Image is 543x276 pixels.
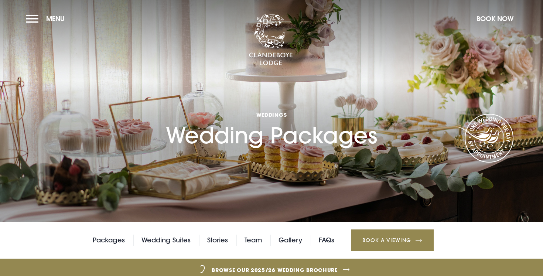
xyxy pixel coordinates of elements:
[46,14,65,23] span: Menu
[166,77,377,149] h1: Wedding Packages
[26,11,68,27] button: Menu
[249,14,293,66] img: Clandeboye Lodge
[207,235,228,246] a: Stories
[473,11,517,27] button: Book Now
[245,235,262,246] a: Team
[166,111,377,118] span: Weddings
[279,235,302,246] a: Gallery
[141,235,191,246] a: Wedding Suites
[351,229,434,251] a: Book a Viewing
[319,235,334,246] a: FAQs
[93,235,125,246] a: Packages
